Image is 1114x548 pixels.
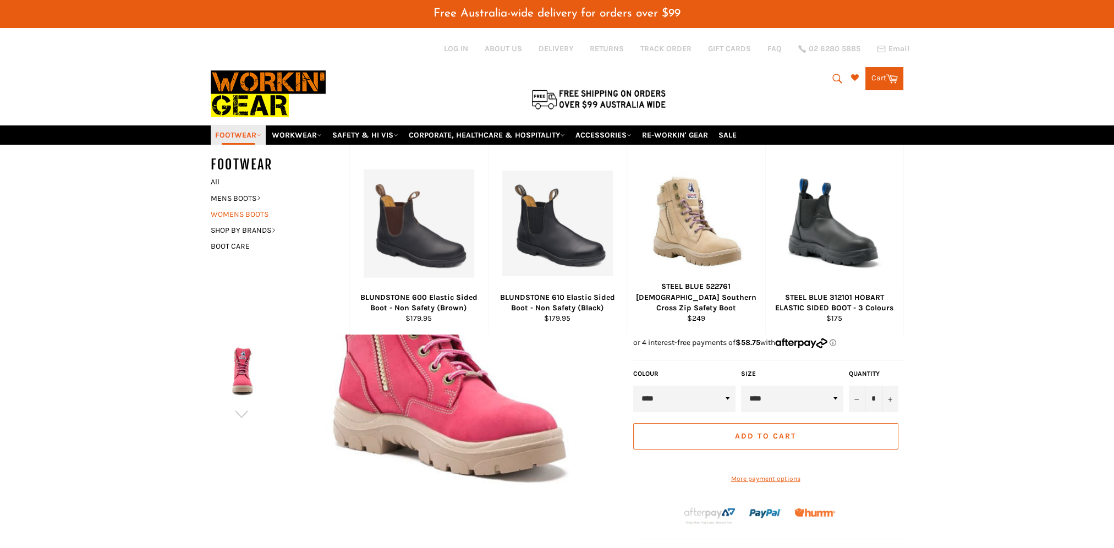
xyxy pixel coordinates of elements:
a: WOMENS BOOTS [205,206,338,222]
a: GIFT CARDS [708,43,751,54]
a: SALE [714,125,741,145]
a: FOOTWEAR [211,125,266,145]
a: ACCESSORIES [571,125,636,145]
div: STEEL BLUE 312101 HOBART ELASTIC SIDED BOOT - 3 Colours [772,292,896,314]
img: STEEL BLUE 512761 SOUTHERN CROSS LADIES ZIP SIDED BOOT - PINK - Workin' Gear [216,342,267,402]
a: STEEL BLUE 312101 HOBART ELASTIC SIDED BOOT - Workin' Gear STEEL BLUE 312101 HOBART ELASTIC SIDED... [765,145,904,335]
a: BLUNDSTONE 600 Elastic Sided Boot - Non Safety (Brown) - Workin Gear BLUNDSTONE 600 Elastic Sided... [349,145,488,335]
a: TRACK ORDER [640,43,692,54]
a: More payment options [633,474,898,484]
div: $175 [772,313,896,324]
a: RETURNS [590,43,624,54]
div: BLUNDSTONE 610 Elastic Sided Boot - Non Safety (Black) [495,292,619,314]
a: 02 6280 5885 [798,45,860,53]
a: Email [877,45,909,53]
button: Reduce item quantity by one [849,386,865,412]
a: SAFETY & HI VIS [328,125,403,145]
button: Add to Cart [633,423,898,450]
img: Flat $9.95 shipping Australia wide [530,87,667,111]
img: Humm_core_logo_RGB-01_300x60px_small_195d8312-4386-4de7-b182-0ef9b6303a37.png [794,508,835,517]
a: SHOP BY BRANDS [205,222,338,238]
img: STEEL BLUE 512761 SOUTHERN CROSS LADIES ZIP SIDED BOOT - PINK - Workin' Gear [272,188,622,511]
img: BLUNDSTONE 600 Elastic Sided Boot - Non Safety (Brown) - Workin Gear [364,169,474,277]
label: Quantity [849,369,898,379]
a: RE-WORKIN' GEAR [638,125,712,145]
a: WORKWEAR [267,125,326,145]
a: All [205,174,349,190]
a: STEEL BLUE 522761 Ladies Southern Cross Zip Safety Boot - Workin Gear STEEL BLUE 522761 [DEMOGRAP... [627,145,765,335]
div: $179.95 [356,313,481,324]
span: Free Australia-wide delivery for orders over $99 [433,8,681,19]
img: Workin Gear leaders in Workwear, Safety Boots, PPE, Uniforms. Australia's No.1 in Workwear [211,63,326,125]
span: 02 6280 5885 [809,45,860,53]
a: FAQ [767,43,782,54]
button: Increase item quantity by one [882,386,898,412]
a: Log in [444,44,468,53]
img: paypal.png [749,497,782,530]
span: Add to Cart [735,431,796,441]
div: $179.95 [495,313,619,324]
div: $249 [634,313,758,324]
img: BLUNDSTONE 610 Elastic Sided Boot - Non Safety - Workin Gear [502,171,613,276]
a: Cart [865,67,903,90]
img: Afterpay-Logo-on-dark-bg_large.png [683,506,737,525]
a: BOOT CARE [205,238,338,254]
label: COLOUR [633,369,736,379]
a: BLUNDSTONE 610 Elastic Sided Boot - Non Safety - Workin Gear BLUNDSTONE 610 Elastic Sided Boot - ... [488,145,627,335]
a: ABOUT US [485,43,522,54]
img: STEEL BLUE 312101 HOBART ELASTIC SIDED BOOT - Workin' Gear [780,174,890,272]
div: STEEL BLUE 522761 [DEMOGRAPHIC_DATA] Southern Cross Zip Safety Boot [634,281,758,313]
img: STEEL BLUE 522761 Ladies Southern Cross Zip Safety Boot - Workin Gear [641,168,751,278]
label: Size [741,369,843,379]
div: BLUNDSTONE 600 Elastic Sided Boot - Non Safety (Brown) [356,292,481,314]
a: CORPORATE, HEALTHCARE & HOSPITALITY [404,125,569,145]
a: MENS BOOTS [205,190,338,206]
a: DELIVERY [539,43,573,54]
h5: FOOTWEAR [211,156,349,174]
span: Email [888,45,909,53]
